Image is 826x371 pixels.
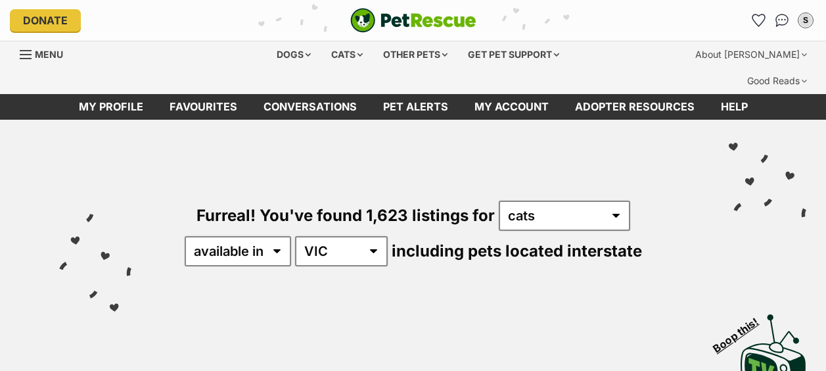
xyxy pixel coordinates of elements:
[748,10,816,31] ul: Account quick links
[267,41,320,68] div: Dogs
[350,8,476,33] a: PetRescue
[708,94,761,120] a: Help
[562,94,708,120] a: Adopter resources
[738,68,816,94] div: Good Reads
[795,10,816,31] button: My account
[20,41,72,65] a: Menu
[322,41,372,68] div: Cats
[771,10,792,31] a: Conversations
[799,14,812,27] div: S
[711,307,771,355] span: Boop this!
[370,94,461,120] a: Pet alerts
[35,49,63,60] span: Menu
[10,9,81,32] a: Donate
[66,94,156,120] a: My profile
[461,94,562,120] a: My account
[392,241,642,260] span: including pets located interstate
[350,8,476,33] img: logo-cat-932fe2b9b8326f06289b0f2fb663e598f794de774fb13d1741a6617ecf9a85b4.svg
[250,94,370,120] a: conversations
[374,41,457,68] div: Other pets
[459,41,568,68] div: Get pet support
[748,10,769,31] a: Favourites
[196,206,495,225] span: Furreal! You've found 1,623 listings for
[775,14,789,27] img: chat-41dd97257d64d25036548639549fe6c8038ab92f7586957e7f3b1b290dea8141.svg
[686,41,816,68] div: About [PERSON_NAME]
[156,94,250,120] a: Favourites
